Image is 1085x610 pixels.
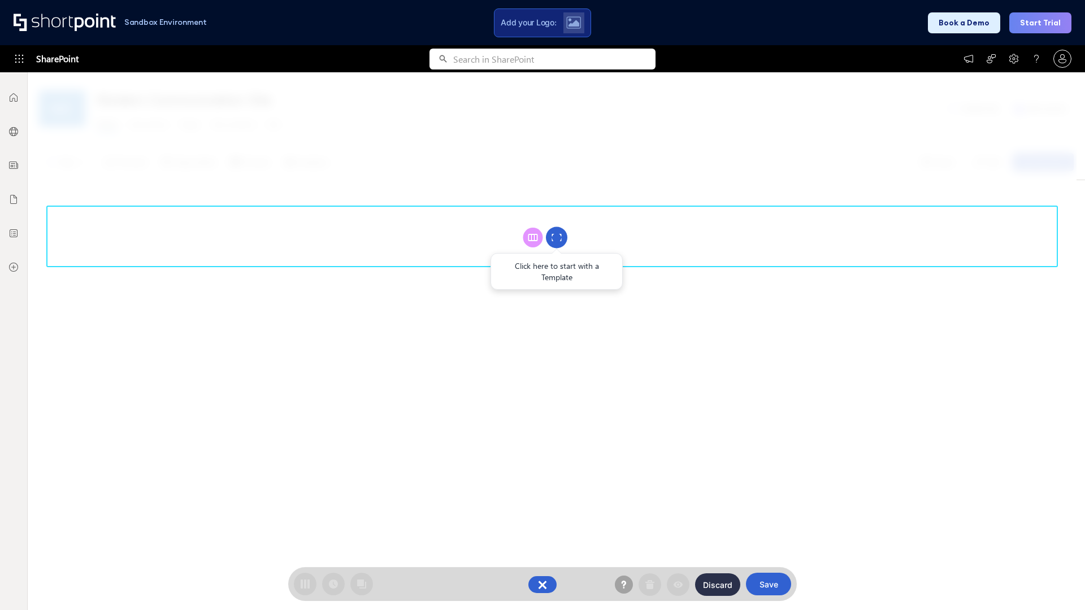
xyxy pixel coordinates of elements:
[746,573,791,595] button: Save
[566,16,581,29] img: Upload logo
[1009,12,1071,33] button: Start Trial
[501,18,556,28] span: Add your Logo:
[36,45,79,72] span: SharePoint
[928,12,1000,33] button: Book a Demo
[695,573,740,596] button: Discard
[453,49,656,69] input: Search in SharePoint
[124,19,207,25] h1: Sandbox Environment
[1028,556,1085,610] iframe: Chat Widget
